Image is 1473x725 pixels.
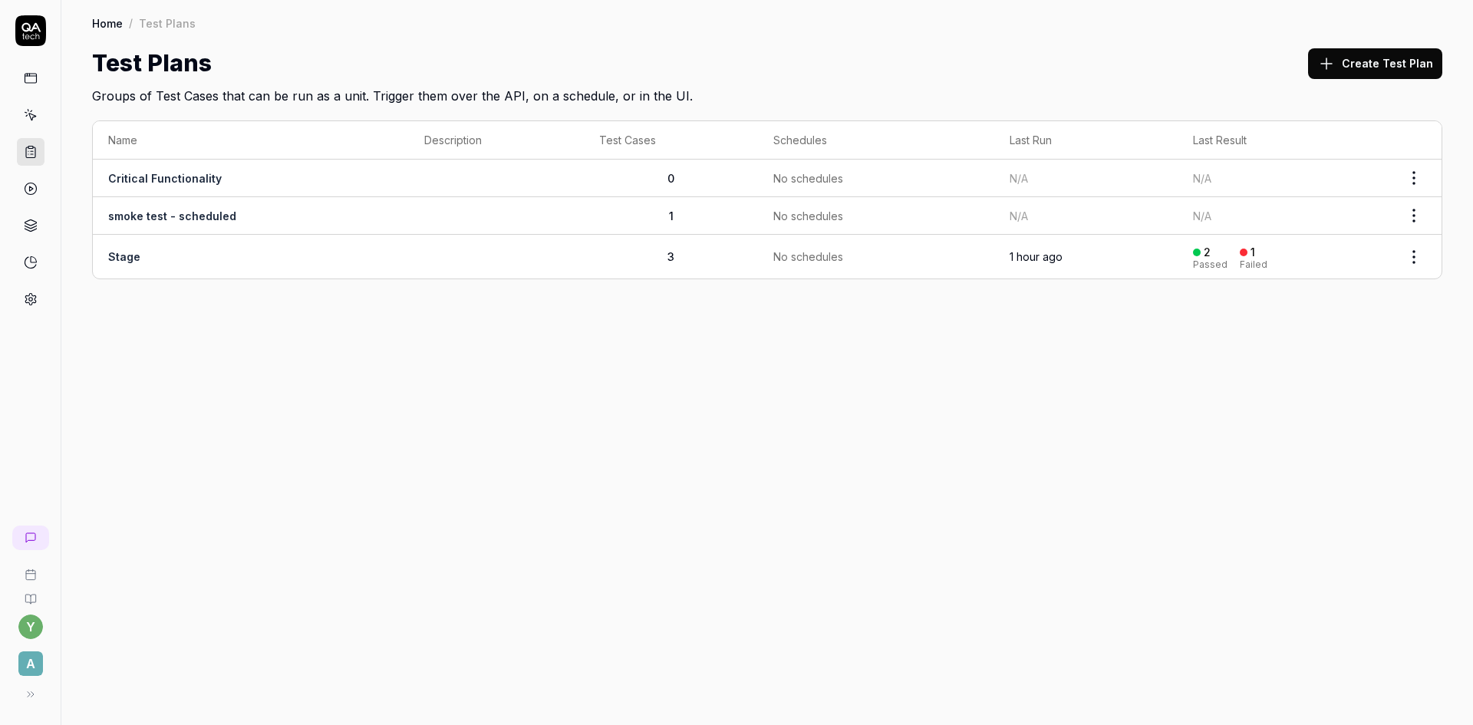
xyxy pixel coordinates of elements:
th: Test Cases [584,121,758,160]
a: smoke test - scheduled [108,209,236,222]
th: Schedules [758,121,994,160]
span: No schedules [773,170,843,186]
span: 0 [667,172,674,185]
div: Test Plans [139,15,196,31]
a: Home [92,15,123,31]
span: N/A [1010,172,1028,185]
button: Create Test Plan [1308,48,1442,79]
span: A [18,651,43,676]
div: 1 [1251,246,1255,259]
button: y [18,615,43,639]
th: Name [93,121,409,160]
span: 3 [667,250,674,263]
div: Failed [1240,260,1267,269]
th: Last Result [1178,121,1386,160]
span: N/A [1193,172,1211,185]
h2: Groups of Test Cases that can be run as a unit. Trigger them over the API, on a schedule, or in t... [92,81,1442,105]
div: Passed [1193,260,1227,269]
a: Stage [108,250,140,263]
a: New conversation [12,526,49,550]
div: / [129,15,133,31]
span: No schedules [773,208,843,224]
th: Description [409,121,585,160]
a: Book a call with us [6,556,54,581]
time: 1 hour ago [1010,250,1063,263]
button: A [6,639,54,679]
span: N/A [1193,209,1211,222]
a: Documentation [6,581,54,605]
div: 2 [1204,246,1211,259]
span: 1 [669,209,674,222]
span: No schedules [773,249,843,265]
th: Last Run [994,121,1178,160]
a: Critical Functionality [108,172,222,185]
h1: Test Plans [92,46,212,81]
span: N/A [1010,209,1028,222]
